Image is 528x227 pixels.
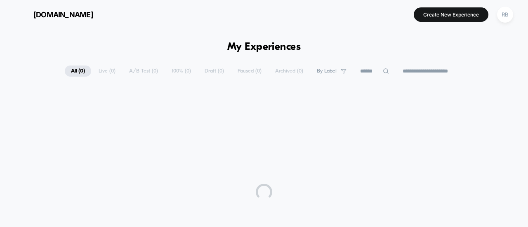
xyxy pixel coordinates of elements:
button: Create New Experience [414,7,488,22]
button: [DOMAIN_NAME] [12,8,96,21]
span: By Label [317,68,337,74]
span: [DOMAIN_NAME] [33,10,93,19]
button: RB [495,6,516,23]
span: All ( 0 ) [65,66,91,77]
h1: My Experiences [227,41,301,53]
div: RB [497,7,513,23]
